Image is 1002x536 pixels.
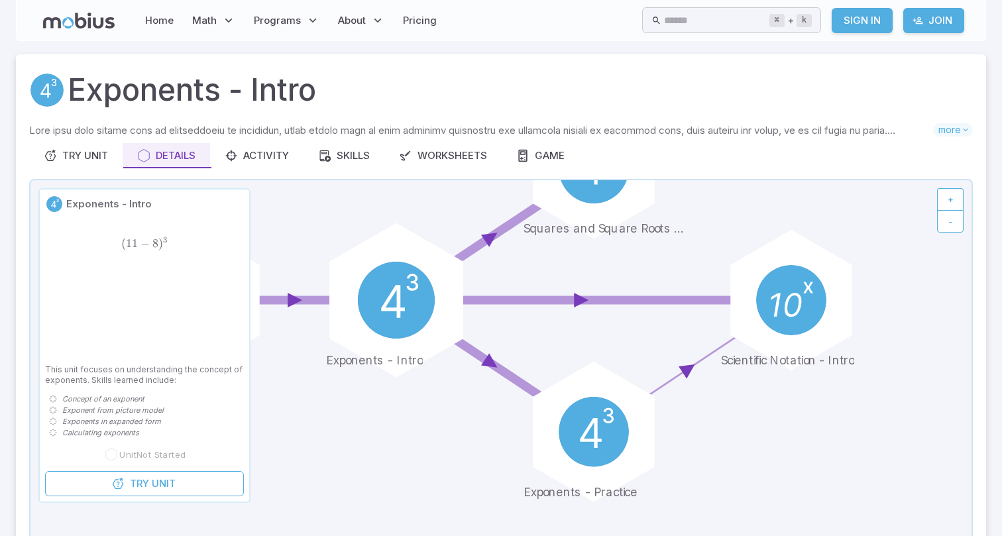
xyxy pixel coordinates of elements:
div: Game [516,148,565,163]
button: - [937,210,964,233]
span: About [338,13,366,28]
span: Unit Not Started [119,449,186,460]
div: Details [137,148,195,163]
span: 11 [126,237,138,250]
p: Exponent from picture model [62,405,164,416]
a: Exponents [29,72,65,108]
span: Programs [254,13,301,28]
p: Lore ipsu dolo sitame cons ad elitseddoeiu te incididun, utlab etdolo magn al enim adminimv quisn... [29,123,933,138]
div: Skills [318,148,370,163]
span: ( [121,237,126,250]
div: Try Unit [44,148,108,163]
a: TryUnit [45,471,244,496]
h1: Exponents - Intro [68,68,316,113]
span: Math [192,13,217,28]
span: 3 [163,235,167,244]
p: Exponents - Intro [66,197,152,211]
span: ) [158,237,163,250]
span: Try [130,476,149,491]
kbd: ⌘ [769,14,785,27]
span: − [140,237,150,250]
span: 8 [152,237,158,250]
a: Exponents [45,195,64,213]
a: Join [903,8,964,33]
button: + [937,188,964,211]
span: Unit [152,476,176,491]
div: Worksheets [399,148,487,163]
span: Scientific Notation - Intro [721,353,854,370]
a: Home [141,5,178,36]
span: Exponents - Intro [326,353,423,370]
p: Concept of an exponent [62,394,144,405]
div: + [769,13,812,28]
p: This unit focuses on understanding the concept of exponents. Skills learned include: [45,364,244,386]
a: Sign In [832,8,893,33]
div: Activity [225,148,289,163]
kbd: k [797,14,812,27]
span: Squares and Square Roots - Intro [524,222,687,239]
p: Exponents in expanded form [62,416,161,427]
a: Pricing [399,5,441,36]
p: Calculating exponents [62,427,139,439]
span: Exponents - Practice [524,485,638,502]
